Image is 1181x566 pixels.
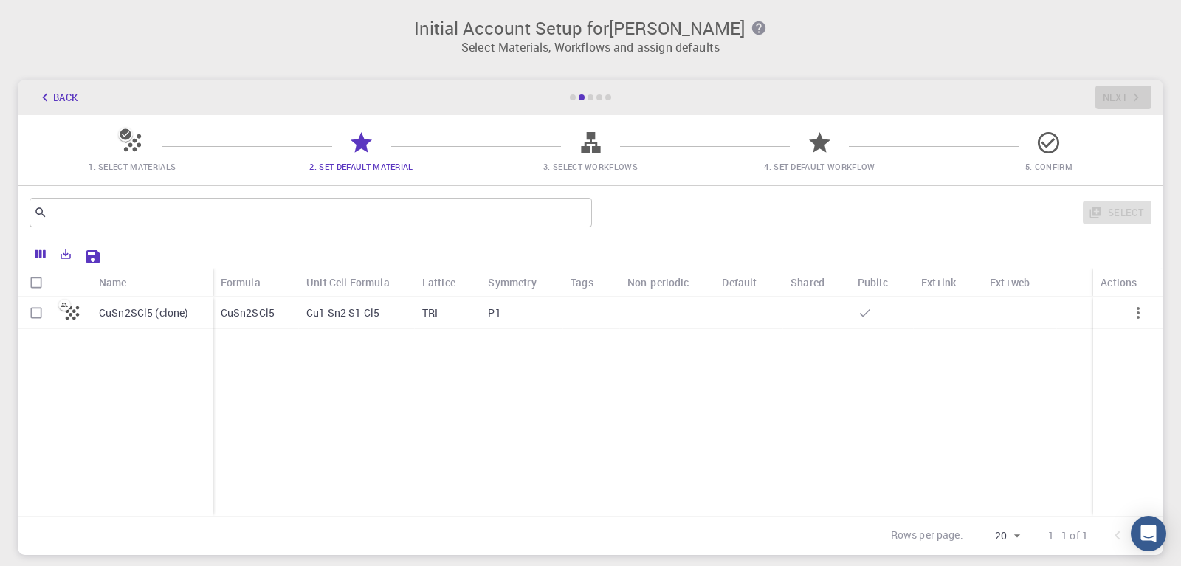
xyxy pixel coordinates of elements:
[850,268,914,297] div: Public
[543,161,638,172] span: 3. Select Workflows
[89,161,176,172] span: 1. Select Materials
[969,525,1025,547] div: 20
[221,268,261,297] div: Formula
[571,268,593,297] div: Tags
[422,268,455,297] div: Lattice
[1093,268,1163,297] div: Actions
[306,306,379,320] p: Cu1 Sn2 S1 Cl5
[921,268,957,297] div: Ext+lnk
[306,268,390,297] div: Unit Cell Formula
[213,268,299,297] div: Formula
[764,161,875,172] span: 4. Set Default Workflow
[415,268,481,297] div: Lattice
[1131,516,1166,551] div: Open Intercom Messenger
[488,306,500,320] p: P1
[722,268,757,297] div: Default
[627,268,689,297] div: Non-periodic
[791,268,824,297] div: Shared
[30,86,86,109] button: Back
[27,18,1154,38] h3: Initial Account Setup for [PERSON_NAME]
[221,306,275,320] p: CuSn2SCl5
[299,268,415,297] div: Unit Cell Formula
[1048,528,1088,543] p: 1–1 of 1
[1101,268,1137,297] div: Actions
[78,242,108,272] button: Save Explorer Settings
[1025,161,1072,172] span: 5. Confirm
[563,268,620,297] div: Tags
[27,38,1154,56] p: Select Materials, Workflows and assign defaults
[982,268,1057,297] div: Ext+web
[715,268,783,297] div: Default
[53,242,78,266] button: Export
[488,268,536,297] div: Symmetry
[891,528,963,545] p: Rows per page:
[92,268,213,297] div: Name
[481,268,563,297] div: Symmetry
[858,268,888,297] div: Public
[99,306,189,320] p: CuSn2SCl5 (clone)
[55,268,92,297] div: Icon
[99,268,127,297] div: Name
[620,268,715,297] div: Non-periodic
[914,268,983,297] div: Ext+lnk
[309,161,413,172] span: 2. Set Default Material
[990,268,1030,297] div: Ext+web
[783,268,850,297] div: Shared
[422,306,438,320] p: TRI
[28,242,53,266] button: Columns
